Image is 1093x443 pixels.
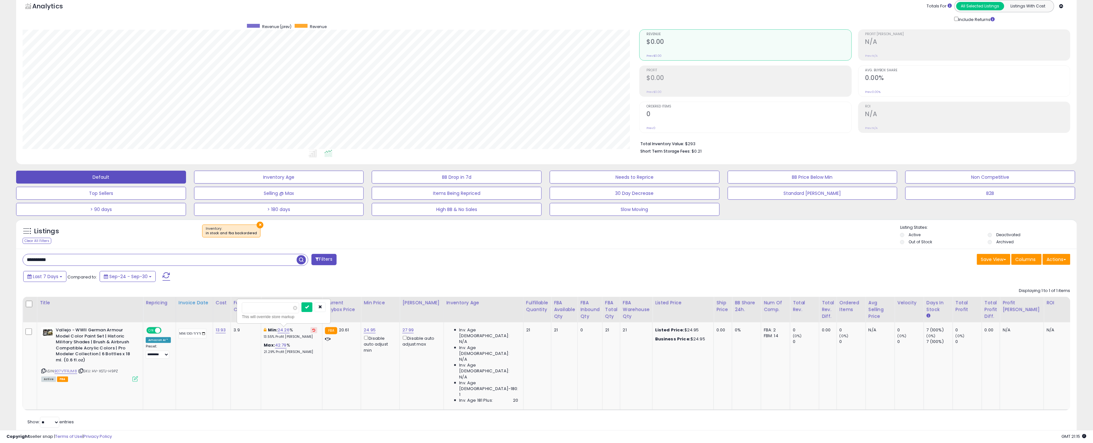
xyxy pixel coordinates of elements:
[793,327,819,333] div: 0
[194,187,364,200] button: Selling @ Max
[646,74,851,83] h2: $0.00
[840,327,866,333] div: 0
[40,299,140,306] div: Title
[100,271,156,282] button: Sep-24 - Sep-30
[364,299,397,306] div: Min Price
[554,327,573,333] div: 21
[364,327,376,333] a: 24.95
[655,299,711,306] div: Listed Price
[526,299,548,313] div: Fulfillable Quantity
[646,33,851,36] span: Revenue
[1011,254,1042,265] button: Columns
[927,333,936,338] small: (0%)
[646,69,851,72] span: Profit
[950,15,1003,23] div: Include Returns
[372,187,542,200] button: Items Being Repriced
[646,105,851,108] span: Ordered Items
[735,299,758,313] div: BB Share 24h.
[840,339,866,345] div: 0
[869,299,892,320] div: Avg Selling Price
[1019,288,1070,294] div: Displaying 1 to 1 of 1 items
[865,69,1070,72] span: Avg. Buybox Share
[6,434,112,440] div: seller snap | |
[927,299,950,313] div: Days In Stock
[56,327,134,365] b: Vallejo - WWII German Armour Model Color Paint Set | Historic Military Shades | Brush & Airbrush ...
[32,2,75,12] h5: Analytics
[898,333,907,338] small: (0%)
[905,187,1075,200] button: B2B
[459,392,461,398] span: 1
[580,327,597,333] div: 0
[16,171,186,184] button: Default
[147,328,155,333] span: ON
[985,299,997,320] div: Total Profit Diff.
[459,362,518,374] span: Inv. Age [DEMOGRAPHIC_DATA]:
[176,297,213,322] th: CSV column name: cust_attr_3_Invoice Date
[655,336,691,342] b: Business Price:
[194,171,364,184] button: Inventory Age
[869,327,890,333] div: N/A
[34,227,59,236] h5: Listings
[1047,327,1068,333] div: N/A
[513,398,518,403] span: 20
[372,171,542,184] button: BB Drop in 7d
[550,203,720,216] button: Slow Moving
[865,38,1070,47] h2: N/A
[956,327,982,333] div: 0
[364,335,395,353] div: Disable auto adjust min
[996,232,1020,237] label: Deactivated
[459,339,467,345] span: N/A
[927,313,931,319] small: Days In Stock.
[655,327,709,333] div: $24.95
[646,90,662,94] small: Prev: $0.00
[865,54,878,58] small: Prev: N/A
[402,299,441,306] div: [PERSON_NAME]
[840,299,863,313] div: Ordered Items
[16,187,186,200] button: Top Sellers
[550,171,720,184] button: Needs to Reprice
[956,339,982,345] div: 0
[640,148,691,154] b: Short Term Storage Fees:
[402,335,438,347] div: Disable auto adjust max
[278,327,290,333] a: 24.26
[956,333,965,338] small: (0%)
[898,327,924,333] div: 0
[1003,299,1041,313] div: Profit [PERSON_NAME]
[822,327,832,333] div: 0.00
[41,377,56,382] span: All listings currently available for purchase on Amazon
[206,231,257,236] div: in stock and fba backordered
[646,110,851,119] h2: 0
[728,171,898,184] button: BB Price Below Min
[264,327,317,339] div: %
[57,377,68,382] span: FBA
[194,203,364,216] button: > 180 days
[764,333,785,339] div: FBM: 14
[793,299,816,313] div: Total Rev.
[646,38,851,47] h2: $0.00
[84,433,112,439] a: Privacy Policy
[1043,254,1070,265] button: Actions
[623,299,650,320] div: FBA Warehouse Qty
[977,254,1010,265] button: Save View
[268,327,278,333] b: Min:
[646,126,655,130] small: Prev: 0
[646,54,662,58] small: Prev: $0.00
[605,327,615,333] div: 21
[927,327,953,333] div: 7 (100%)
[264,350,317,354] p: 21.29% Profit [PERSON_NAME]
[865,105,1070,108] span: ROI
[78,368,118,374] span: | SKU: HV-XSTJ-H9PZ
[206,226,257,236] span: Inventory :
[257,222,263,228] button: ×
[526,327,546,333] div: 21
[179,299,210,306] div: Invoice Date
[54,368,77,374] a: B07VTFRJM8
[459,380,518,392] span: Inv. Age [DEMOGRAPHIC_DATA]-180:
[23,271,66,282] button: Last 7 Days
[927,3,952,9] div: Totals For
[372,203,542,216] button: High BB & No Sales
[898,299,921,306] div: Velocity
[956,2,1004,10] button: All Selected Listings
[865,90,881,94] small: Prev: 0.00%
[900,225,1077,231] p: Listing States:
